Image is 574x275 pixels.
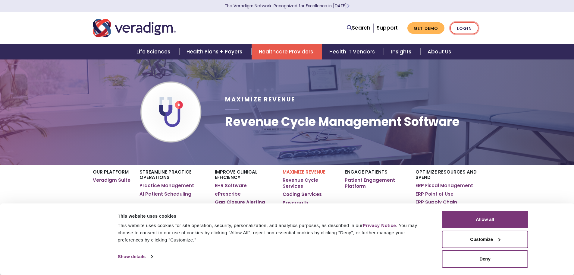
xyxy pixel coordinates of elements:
a: ePrescribe [215,191,241,197]
a: Healthcare Providers [252,44,322,59]
a: AI Patient Scheduling [140,191,191,197]
a: Support [377,24,398,31]
a: Get Demo [407,22,444,34]
a: EHR Software [215,183,247,189]
a: ERP Point of Use [416,191,453,197]
a: Patient Engagement Platform [345,177,406,189]
a: Coding Services [283,191,322,197]
a: Insights [384,44,420,59]
a: Health IT Vendors [322,44,384,59]
span: Maximize Revenue [225,95,295,104]
a: ERP Supply Chain [416,199,457,205]
h1: Revenue Cycle Management Software [225,114,460,129]
a: The Veradigm Network: Recognized for Excellence in [DATE]Learn More [225,3,350,9]
a: Gap Closure Alerting [215,199,265,205]
a: Practice Management [140,183,194,189]
a: Health Plans + Payers [179,44,251,59]
a: Life Sciences [129,44,179,59]
a: Payerpath Clearinghouse [283,200,335,212]
button: Customize [442,231,528,248]
img: Veradigm logo [93,18,176,38]
a: Search [347,24,370,32]
div: This website uses cookies for site operation, security, personalization, and analytics purposes, ... [118,222,428,244]
button: Allow all [442,211,528,228]
a: ERP Fiscal Management [416,183,473,189]
a: About Us [420,44,458,59]
div: This website uses cookies [118,213,428,220]
a: Revenue Cycle Services [283,177,335,189]
a: Show details [118,252,153,261]
button: Deny [442,250,528,268]
a: Privacy Notice [363,223,396,228]
a: Login [450,22,478,34]
a: Veradigm Suite [93,177,130,183]
span: Learn More [347,3,350,9]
